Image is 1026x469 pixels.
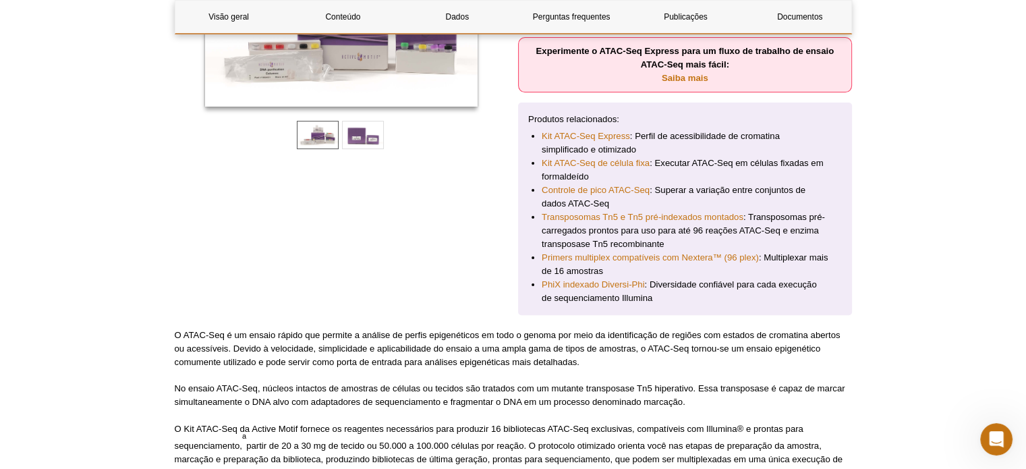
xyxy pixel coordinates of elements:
font: Experimente o ATAC-Seq Express para um fluxo de trabalho de ensaio ATAC-Seq mais fácil: [536,46,834,70]
font: Produtos relacionados: [528,114,619,124]
font: Documentos [777,12,822,22]
font: O ATAC-Seq é um ensaio rápido que permite a análise de perfis epigenéticos em todo o genoma por m... [175,330,840,367]
a: Transposomas Tn5 e Tn5 pré-indexados montados [542,211,743,224]
a: Perguntas frequentes [517,1,625,33]
a: Primers multiplex compatíveis com Nextera™ (96 plex) [542,251,759,265]
font: Dados [445,12,469,22]
font: : Executar ATAC-Seq em células fixadas em formaldeído [542,158,824,182]
font: Publicações [664,12,708,22]
a: PhiX indexado Diversi-Phi [542,278,644,292]
font: a [242,432,246,440]
font: Kit ATAC-Seq de célula fixa [542,158,650,168]
font: : Transposomas pré-carregados prontos para uso para até 96 reações ATAC-Seq e enzima transposase ... [542,212,825,249]
font: Kit ATAC-Seq Express [542,131,630,141]
font: Perguntas frequentes [533,12,610,22]
font: : Multiplexar mais de 16 amostras [542,252,828,276]
a: Controle de pico ATAC-Seq [542,184,650,197]
font: Conteúdo [325,12,360,22]
font: O Kit ATAC-Seq da Active Motif fornece os reagentes necessários para produzir 16 bibliotecas ATAC... [175,424,803,451]
a: Dados [403,1,511,33]
font: No ensaio ATAC-Seq, núcleos intactos de amostras de células ou tecidos são tratados com um mutant... [175,383,845,407]
font: : Perfil de acessibilidade de cromatina simplificado e otimizado [542,131,780,155]
font: Controle de pico ATAC-Seq [542,185,650,195]
a: Visão geral [175,1,283,33]
a: Documentos [746,1,853,33]
font: Transposomas Tn5 e Tn5 pré-indexados montados [542,212,743,222]
a: Saiba mais [662,73,708,83]
font: PhiX indexado Diversi-Phi [542,279,644,289]
a: Kit ATAC-Seq de célula fixa [542,157,650,170]
iframe: Chat ao vivo do Intercom [980,423,1013,456]
font: : Diversidade confiável para cada execução de sequenciamento Illumina [542,279,817,303]
font: Primers multiplex compatíveis com Nextera™ (96 plex) [542,252,759,263]
font: Visão geral [208,12,249,22]
a: Publicações [632,1,739,33]
a: Kit ATAC-Seq Express [542,130,630,143]
font: : Superar a variação entre conjuntos de dados ATAC-Seq [542,185,805,209]
a: Conteúdo [289,1,397,33]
